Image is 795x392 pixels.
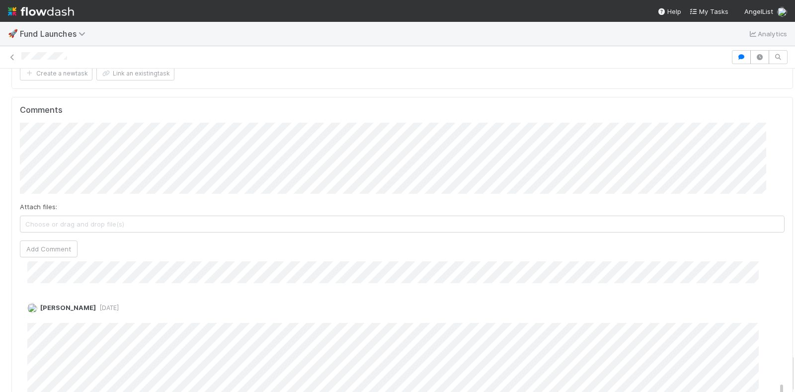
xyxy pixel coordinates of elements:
button: Create a newtask [20,67,92,80]
span: AngelList [744,7,773,15]
img: avatar_cc3a00d7-dd5c-4a2f-8d58-dd6545b20c0d.png [27,303,37,313]
button: Add Comment [20,240,78,257]
h5: Comments [20,105,785,115]
span: Choose or drag and drop file(s) [20,216,784,232]
label: Attach files: [20,202,57,212]
div: Help [657,6,681,16]
span: My Tasks [689,7,728,15]
span: [DATE] [96,304,119,312]
button: Link an existingtask [96,67,174,80]
img: avatar_cc3a00d7-dd5c-4a2f-8d58-dd6545b20c0d.png [777,7,787,17]
span: Fund Launches [20,29,90,39]
a: My Tasks [689,6,728,16]
img: logo-inverted-e16ddd16eac7371096b0.svg [8,3,74,20]
span: [PERSON_NAME] [40,304,96,312]
span: 🚀 [8,29,18,38]
a: Analytics [748,28,787,40]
